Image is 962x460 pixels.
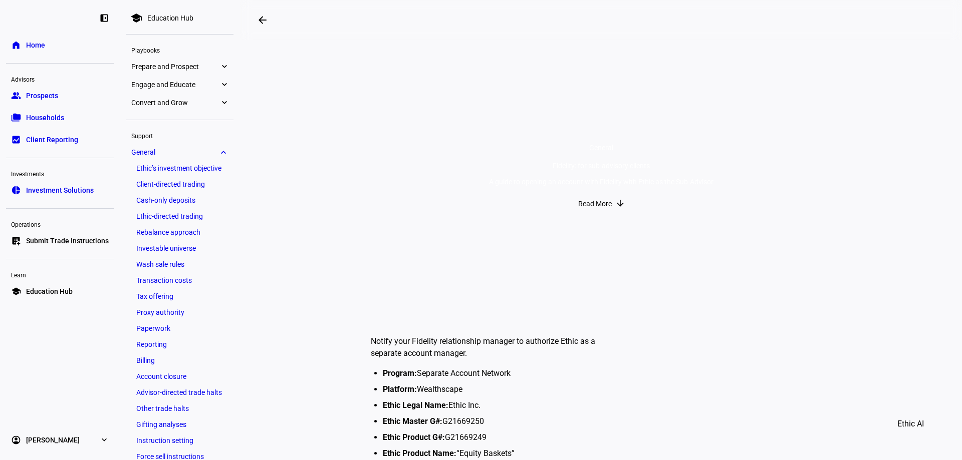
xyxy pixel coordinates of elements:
[383,368,417,378] strong: Program:
[131,337,228,351] a: Reporting
[131,161,228,175] a: Ethic’s investment objective
[131,81,219,89] span: Engage and Educate
[131,99,219,107] span: Convert and Grow
[219,147,228,157] eth-mat-symbol: expand_more
[219,80,228,90] eth-mat-symbol: expand_more
[131,225,228,239] a: Rebalance approach
[99,13,109,23] eth-mat-symbol: left_panel_close
[147,14,193,22] div: Education Hub
[219,62,228,72] eth-mat-symbol: expand_more
[131,353,228,367] a: Billing
[383,432,445,442] strong: Ethic Product G#:
[26,286,73,296] span: Education Hub
[126,128,233,142] div: Support
[131,401,228,415] a: Other trade halts
[219,98,228,108] eth-mat-symbol: expand_more
[383,367,627,379] li: Separate Account Network
[6,166,114,180] div: Investments
[383,415,627,427] li: G21669250
[11,135,21,145] eth-mat-symbol: bid_landscape
[131,241,228,255] a: Investable universe
[11,185,21,195] eth-mat-symbol: pie_chart
[615,198,625,208] mat-icon: arrow_downward
[11,40,21,50] eth-mat-symbol: home
[489,178,713,186] div: A guide to opening an account with Fidelity with Ethic as the Sub-Advisor
[578,194,612,214] span: Read More
[6,180,114,200] a: pie_chartInvestment Solutions
[383,399,627,411] li: Ethic Inc.
[6,86,114,106] a: groupProspects
[383,447,627,459] li: “Equity Baskets”
[383,431,627,443] li: G21669249
[11,91,21,101] eth-mat-symbol: group
[11,236,21,246] eth-mat-symbol: list_alt_add
[131,417,228,431] a: Gifting analyses
[383,448,456,458] strong: Ethic Product Name:
[11,113,21,123] eth-mat-symbol: folder_copy
[131,305,228,319] a: Proxy authority
[99,435,109,445] eth-mat-symbol: expand_more
[26,40,45,50] span: Home
[126,43,233,57] div: Playbooks
[6,267,114,281] div: Learn
[131,289,228,303] a: Tax offering
[897,412,924,436] span: Ethic AI
[131,209,228,223] a: Ethic-directed trading
[371,335,627,359] p: Notify your Fidelity relationship manager to authorize Ethic as a separate account manager.
[26,185,94,195] span: Investment Solutions
[383,416,442,426] strong: Ethic Master G#:
[257,14,269,26] mat-icon: arrow_backwards
[6,130,114,150] a: bid_landscapeClient Reporting
[131,369,228,383] a: Account closure
[6,217,114,231] div: Operations
[11,286,21,296] eth-mat-symbol: school
[383,383,627,395] li: Wealthscape
[131,385,228,399] a: Advisor-directed trade halts
[131,321,228,335] a: Paperwork
[26,91,58,101] span: Prospects
[131,273,228,287] a: Transaction costs
[6,72,114,86] div: Advisors
[589,144,613,152] span: General
[131,193,228,207] a: Cash-only deposits
[383,400,448,410] strong: Ethic Legal Name:
[568,194,635,214] button: Read More
[26,236,109,246] span: Submit Trade Instructions
[489,162,713,170] div: Fidelity: for sub-advisory clients
[6,35,114,55] a: homeHome
[131,148,219,156] span: General
[11,435,21,445] eth-mat-symbol: account_circle
[6,108,114,128] a: folder_copyHouseholds
[883,412,938,436] button: Ethic AI
[383,384,417,394] strong: Platform:
[131,257,228,271] a: Wash sale rules
[131,63,219,71] span: Prepare and Prospect
[130,12,142,24] mat-icon: school
[26,135,78,145] span: Client Reporting
[131,433,228,447] a: Instruction setting
[131,177,228,191] a: Client-directed trading
[26,113,64,123] span: Households
[26,435,80,445] span: [PERSON_NAME]
[126,145,233,159] a: Generalexpand_more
